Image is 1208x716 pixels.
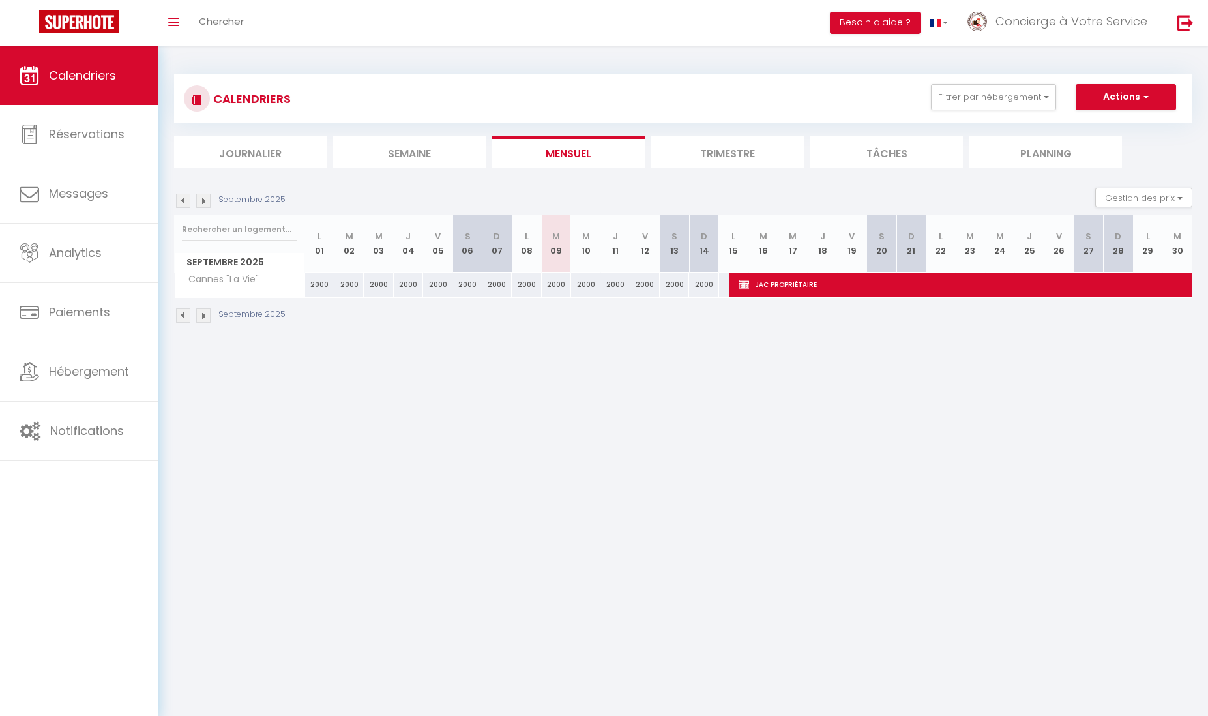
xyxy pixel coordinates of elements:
th: 17 [778,215,808,273]
th: 13 [660,215,689,273]
span: Messages [49,185,108,201]
abbr: J [820,230,825,243]
th: 05 [423,215,452,273]
img: Super Booking [39,10,119,33]
p: Septembre 2025 [218,308,286,321]
th: 29 [1133,215,1162,273]
abbr: L [317,230,321,243]
div: 2000 [334,273,364,297]
th: 21 [896,215,926,273]
abbr: J [405,230,411,243]
abbr: L [731,230,735,243]
th: 10 [571,215,600,273]
abbr: M [1173,230,1181,243]
th: 01 [305,215,334,273]
th: 18 [808,215,837,273]
th: 03 [364,215,393,273]
th: 30 [1162,215,1192,273]
th: 09 [542,215,571,273]
abbr: V [642,230,648,243]
li: Journalier [174,136,327,168]
div: 2000 [482,273,512,297]
span: Analytics [49,245,102,261]
button: Gestion des prix [1095,188,1192,207]
button: Filtrer par hébergement [931,84,1056,110]
abbr: M [375,230,383,243]
abbr: M [759,230,767,243]
abbr: L [939,230,943,243]
span: Septembre 2025 [175,253,304,272]
th: 08 [512,215,541,273]
th: 04 [394,215,423,273]
th: 11 [600,215,630,273]
abbr: S [671,230,677,243]
th: 16 [748,215,778,273]
div: 2000 [452,273,482,297]
li: Trimestre [651,136,804,168]
abbr: M [346,230,353,243]
li: Tâches [810,136,963,168]
div: 2000 [364,273,393,297]
abbr: M [966,230,974,243]
abbr: D [908,230,915,243]
abbr: V [1056,230,1062,243]
abbr: S [465,230,471,243]
th: 27 [1074,215,1103,273]
li: Mensuel [492,136,645,168]
abbr: M [996,230,1004,243]
div: 2000 [512,273,541,297]
abbr: D [494,230,500,243]
span: Hébergement [49,363,129,380]
abbr: S [879,230,885,243]
th: 22 [926,215,955,273]
img: ... [967,12,987,31]
img: logout [1177,14,1194,31]
abbr: M [552,230,560,243]
div: 2000 [423,273,452,297]
div: 2000 [394,273,423,297]
li: Semaine [333,136,486,168]
th: 14 [689,215,718,273]
button: Besoin d'aide ? [830,12,921,34]
th: 15 [719,215,748,273]
th: 24 [985,215,1014,273]
th: 07 [482,215,512,273]
th: 28 [1104,215,1133,273]
th: 23 [956,215,985,273]
div: 2000 [571,273,600,297]
span: Chercher [199,14,244,28]
abbr: M [582,230,590,243]
h3: CALENDRIERS [210,84,291,113]
span: Notifications [50,423,124,439]
abbr: J [613,230,618,243]
th: 06 [452,215,482,273]
abbr: M [789,230,797,243]
th: 26 [1044,215,1074,273]
th: 12 [630,215,660,273]
span: Calendriers [49,67,116,83]
th: 02 [334,215,364,273]
div: 2000 [600,273,630,297]
abbr: V [435,230,441,243]
th: 20 [867,215,896,273]
span: Réservations [49,126,125,142]
abbr: S [1085,230,1091,243]
div: 2000 [542,273,571,297]
th: 19 [837,215,866,273]
div: 2000 [305,273,334,297]
span: Cannes "La Vie" [177,273,262,287]
div: 2000 [630,273,660,297]
span: Concierge à Votre Service [995,13,1147,29]
th: 25 [1015,215,1044,273]
abbr: L [525,230,529,243]
p: Septembre 2025 [218,194,286,206]
abbr: D [701,230,707,243]
input: Rechercher un logement... [182,218,297,241]
li: Planning [969,136,1122,168]
div: 2000 [660,273,689,297]
div: 2000 [689,273,718,297]
abbr: V [849,230,855,243]
button: Actions [1076,84,1176,110]
abbr: L [1146,230,1150,243]
abbr: J [1027,230,1032,243]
